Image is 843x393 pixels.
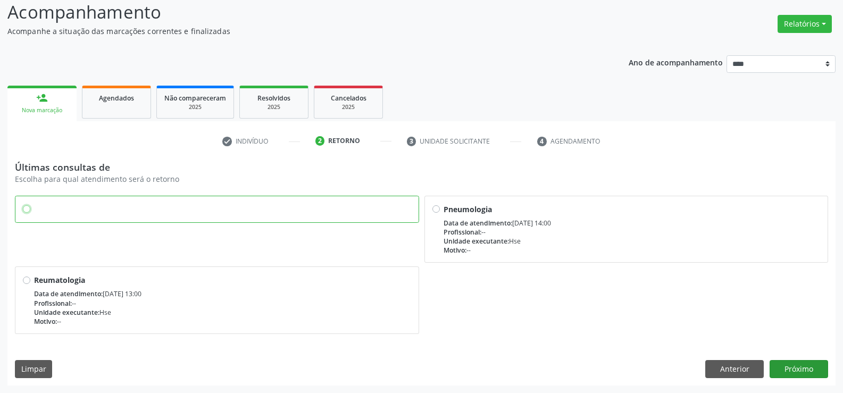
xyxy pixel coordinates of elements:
div: 2 [315,136,325,146]
span: Profissional: [444,228,481,237]
div: -- [34,299,411,308]
span: Reumatologia [34,275,85,285]
span: Unidade executante: [444,237,509,246]
p: Ano de acompanhamento [629,55,723,69]
button: Limpar [15,360,52,378]
div: [DATE] 14:00 [444,219,821,228]
span: Data de atendimento: [34,289,103,298]
div: -- [444,246,821,255]
div: Retorno [328,136,360,146]
div: 2025 [247,103,301,111]
span: Profissional: [34,299,72,308]
span: Motivo: [34,317,57,326]
p: Escolha para qual atendimento será o retorno [15,173,828,185]
button: Relatórios [778,15,832,33]
div: person_add [36,92,48,104]
div: 2025 [322,103,375,111]
span: Resolvidos [257,94,290,103]
button: Anterior [705,360,764,378]
span: Pneumologia [444,204,492,214]
span: Cancelados [331,94,366,103]
div: Hse [34,308,411,317]
p: Últimas consultas de [15,161,828,173]
span: Data de atendimento: [444,219,512,228]
span: Motivo: [444,246,466,255]
div: -- [34,317,411,326]
div: Nova marcação [15,106,69,114]
p: Acompanhe a situação das marcações correntes e finalizadas [7,26,587,37]
span: Agendados [99,94,134,103]
span: Unidade executante: [34,308,99,317]
button: Próximo [770,360,828,378]
div: -- [444,228,821,237]
div: Hse [444,237,821,246]
div: 2025 [164,103,226,111]
span: Não compareceram [164,94,226,103]
div: [DATE] 13:00 [34,289,411,298]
